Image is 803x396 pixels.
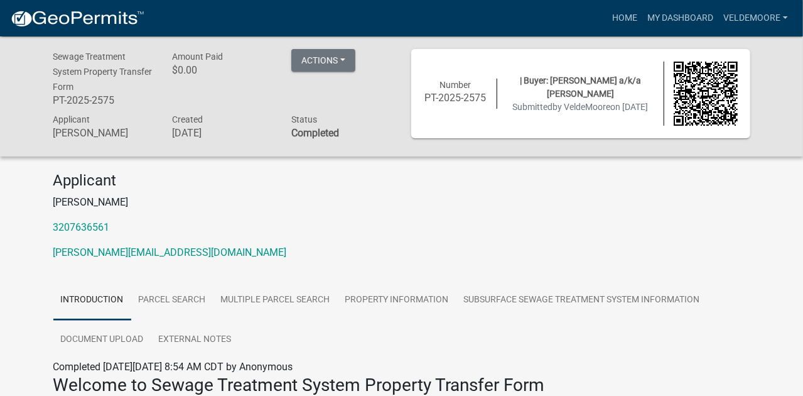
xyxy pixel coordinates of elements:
[553,102,611,112] span: by VeldeMoore
[131,280,213,321] a: Parcel search
[456,280,708,321] a: Subsurface Sewage Treatment System Information
[53,361,293,373] span: Completed [DATE][DATE] 8:54 AM CDT by Anonymous
[53,127,154,139] h6: [PERSON_NAME]
[53,94,154,106] h6: PT-2025-2575
[520,75,641,99] span: | Buyer: [PERSON_NAME] a/k/a [PERSON_NAME]
[291,114,317,124] span: Status
[172,127,272,139] h6: [DATE]
[338,280,456,321] a: Property Information
[513,102,649,112] span: Submitted on [DATE]
[53,246,287,258] a: [PERSON_NAME][EMAIL_ADDRESS][DOMAIN_NAME]
[172,64,272,76] h6: $0.00
[291,49,355,72] button: Actions
[172,52,223,62] span: Amount Paid
[424,92,488,104] h6: PT-2025-2575
[53,375,750,396] h3: Welcome to Sewage Treatment System Property Transfer Form
[53,221,110,233] a: 3207636561
[439,80,471,90] span: Number
[53,52,153,92] span: Sewage Treatment System Property Transfer Form
[53,114,90,124] span: Applicant
[172,114,203,124] span: Created
[718,6,793,30] a: VeldeMoore
[291,127,339,139] strong: Completed
[53,195,750,210] p: [PERSON_NAME]
[607,6,642,30] a: Home
[213,280,338,321] a: Multiple Parcel Search
[674,62,738,126] img: QR code
[53,320,151,360] a: Document Upload
[151,320,239,360] a: External Notes
[53,280,131,321] a: Introduction
[642,6,718,30] a: My Dashboard
[53,172,750,190] h4: Applicant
